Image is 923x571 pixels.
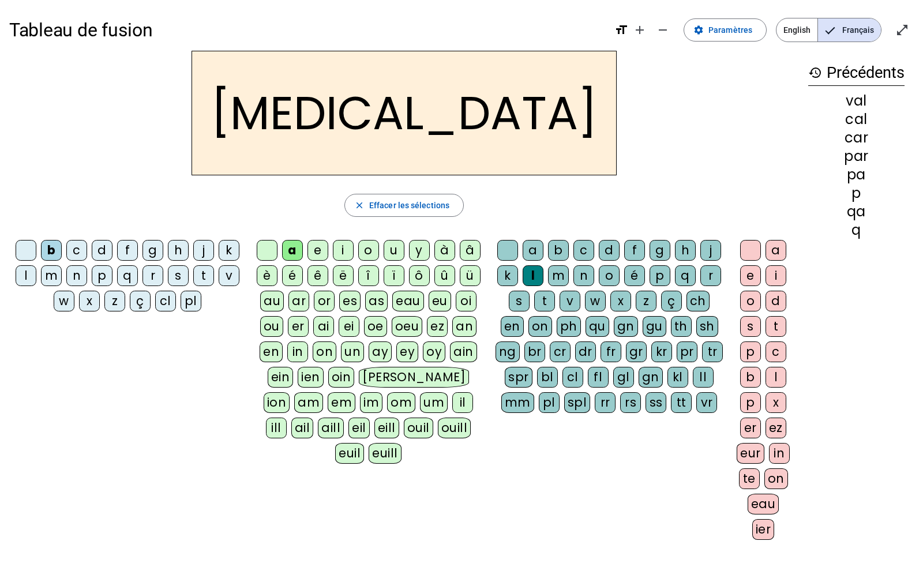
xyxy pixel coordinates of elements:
[168,265,189,286] div: s
[257,265,277,286] div: è
[427,316,448,337] div: ez
[497,265,518,286] div: k
[656,23,670,37] mat-icon: remove
[639,367,663,388] div: gn
[537,367,558,388] div: bl
[452,392,473,413] div: il
[396,341,418,362] div: ey
[646,392,666,413] div: ss
[335,443,364,464] div: euil
[266,418,287,438] div: ill
[404,418,433,438] div: ouil
[423,341,445,362] div: oy
[264,392,290,413] div: ion
[671,316,692,337] div: th
[392,291,424,311] div: eau
[891,18,914,42] button: Entrer en plein écran
[564,392,591,413] div: spl
[671,392,692,413] div: tt
[766,341,786,362] div: c
[624,265,645,286] div: é
[369,341,392,362] div: ay
[79,291,100,311] div: x
[314,291,335,311] div: or
[620,392,641,413] div: rs
[740,291,761,311] div: o
[434,240,455,261] div: à
[764,468,788,489] div: on
[575,341,596,362] div: dr
[364,316,387,337] div: oe
[460,265,481,286] div: ü
[650,240,670,261] div: g
[766,240,786,261] div: a
[344,194,464,217] button: Effacer les sélections
[748,494,779,514] div: eau
[650,265,670,286] div: p
[548,240,569,261] div: b
[628,18,651,42] button: Augmenter la taille de la police
[737,443,764,464] div: eur
[348,418,370,438] div: eil
[117,265,138,286] div: q
[808,186,905,200] div: p
[684,18,767,42] button: Paramètres
[588,367,609,388] div: fl
[456,291,476,311] div: oi
[409,265,430,286] div: ô
[369,198,449,212] span: Effacer les sélections
[452,316,476,337] div: an
[294,392,323,413] div: am
[613,367,634,388] div: gl
[769,443,790,464] div: in
[392,316,423,337] div: oeu
[562,367,583,388] div: cl
[808,66,822,80] mat-icon: history
[560,291,580,311] div: v
[740,418,761,438] div: er
[260,316,283,337] div: ou
[307,240,328,261] div: e
[359,367,469,388] div: [PERSON_NAME]
[523,240,543,261] div: a
[142,240,163,261] div: g
[505,367,532,388] div: spr
[895,23,909,37] mat-icon: open_in_full
[633,23,647,37] mat-icon: add
[740,265,761,286] div: e
[66,240,87,261] div: c
[450,341,477,362] div: ain
[358,240,379,261] div: o
[740,392,761,413] div: p
[808,223,905,237] div: q
[369,443,401,464] div: euill
[740,316,761,337] div: s
[130,291,151,311] div: ç
[333,265,354,286] div: ë
[313,341,336,362] div: on
[374,418,399,438] div: eill
[360,392,382,413] div: im
[438,418,471,438] div: ouill
[766,316,786,337] div: t
[313,316,334,337] div: ai
[287,341,308,362] div: in
[384,240,404,261] div: u
[501,392,534,413] div: mm
[92,265,112,286] div: p
[219,265,239,286] div: v
[307,265,328,286] div: ê
[557,316,581,337] div: ph
[667,367,688,388] div: kl
[808,168,905,182] div: pa
[651,18,674,42] button: Diminuer la taille de la police
[808,112,905,126] div: cal
[586,316,609,337] div: qu
[387,392,415,413] div: om
[339,316,359,337] div: ei
[693,367,714,388] div: ll
[686,291,710,311] div: ch
[610,291,631,311] div: x
[585,291,606,311] div: w
[752,519,775,540] div: ier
